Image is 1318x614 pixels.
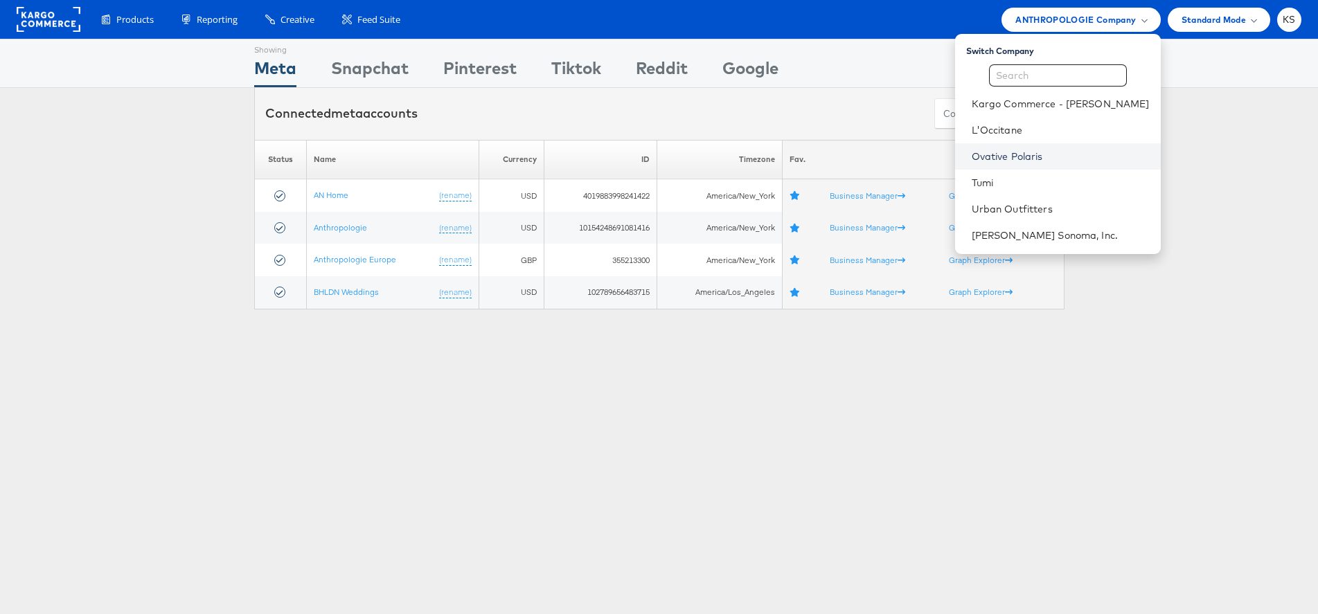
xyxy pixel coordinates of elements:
[307,140,479,179] th: Name
[1015,12,1136,27] span: ANTHROPOLOGIE Company
[949,287,1013,297] a: Graph Explorer
[934,98,1053,129] button: ConnectmetaAccounts
[972,176,1150,190] a: Tumi
[657,276,783,309] td: America/Los_Angeles
[479,276,544,309] td: USD
[972,150,1150,163] a: Ovative Polaris
[657,140,783,179] th: Timezone
[1283,15,1296,24] span: KS
[280,13,314,26] span: Creative
[314,287,379,297] a: BHLDN Weddings
[1182,12,1246,27] span: Standard Mode
[544,244,657,276] td: 355213300
[830,287,905,297] a: Business Manager
[989,64,1127,87] input: Search
[966,39,1161,57] div: Switch Company
[197,13,238,26] span: Reporting
[949,190,1013,201] a: Graph Explorer
[265,105,418,123] div: Connected accounts
[314,254,396,264] a: Anthropologie Europe
[314,190,348,200] a: AN Home
[830,222,905,233] a: Business Manager
[254,56,296,87] div: Meta
[636,56,688,87] div: Reddit
[972,202,1150,216] a: Urban Outfitters
[479,212,544,244] td: USD
[439,287,472,298] a: (rename)
[657,212,783,244] td: America/New_York
[544,212,657,244] td: 10154248691081416
[972,228,1150,242] a: [PERSON_NAME] Sonoma, Inc.
[830,190,905,201] a: Business Manager
[479,140,544,179] th: Currency
[116,13,154,26] span: Products
[439,254,472,266] a: (rename)
[331,56,409,87] div: Snapchat
[949,255,1013,265] a: Graph Explorer
[357,13,400,26] span: Feed Suite
[972,97,1150,111] a: Kargo Commerce - [PERSON_NAME]
[551,56,601,87] div: Tiktok
[479,179,544,212] td: USD
[439,222,472,234] a: (rename)
[314,222,367,233] a: Anthropologie
[439,190,472,201] a: (rename)
[722,56,778,87] div: Google
[331,105,363,121] span: meta
[544,179,657,212] td: 4019883998241422
[657,244,783,276] td: America/New_York
[443,56,517,87] div: Pinterest
[254,39,296,56] div: Showing
[544,140,657,179] th: ID
[544,276,657,309] td: 102789656483715
[830,255,905,265] a: Business Manager
[949,222,1013,233] a: Graph Explorer
[254,140,307,179] th: Status
[657,179,783,212] td: America/New_York
[972,123,1150,137] a: L'Occitane
[479,244,544,276] td: GBP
